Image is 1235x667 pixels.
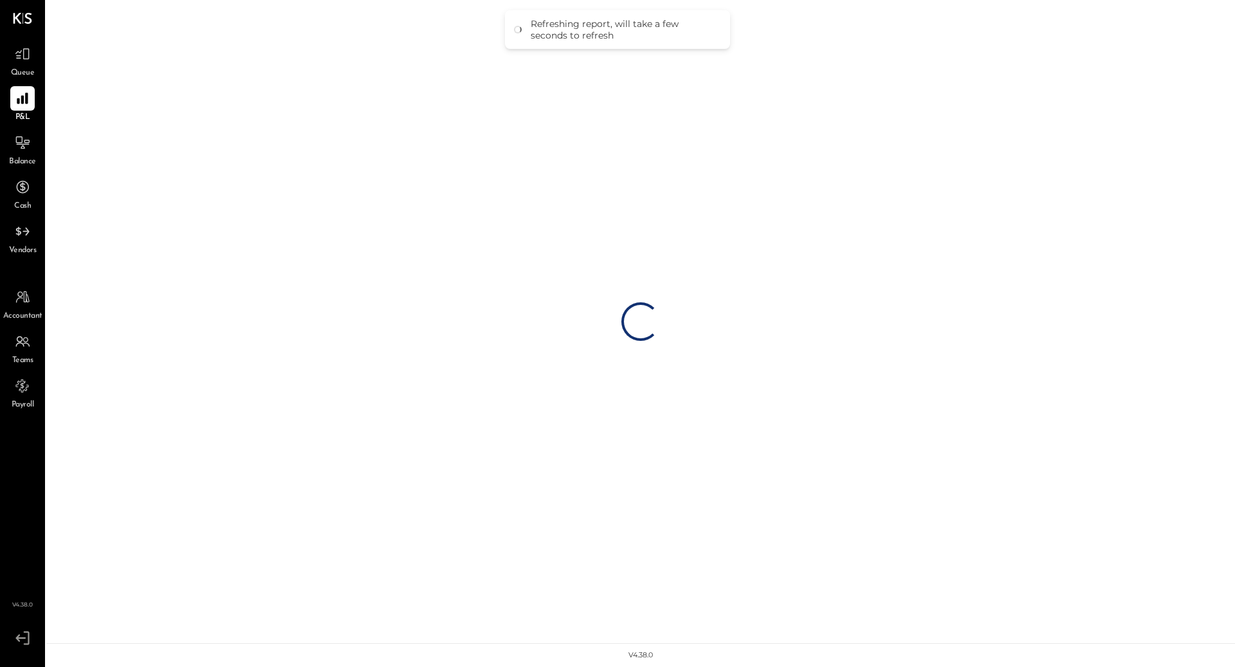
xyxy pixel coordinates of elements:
[1,42,44,79] a: Queue
[1,374,44,411] a: Payroll
[1,285,44,322] a: Accountant
[3,311,42,322] span: Accountant
[531,18,717,41] div: Refreshing report, will take a few seconds to refresh
[15,112,30,123] span: P&L
[12,399,34,411] span: Payroll
[1,329,44,367] a: Teams
[11,68,35,79] span: Queue
[9,245,37,257] span: Vendors
[12,355,33,367] span: Teams
[1,131,44,168] a: Balance
[1,175,44,212] a: Cash
[1,86,44,123] a: P&L
[628,650,653,661] div: v 4.38.0
[14,201,31,212] span: Cash
[9,156,36,168] span: Balance
[1,219,44,257] a: Vendors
